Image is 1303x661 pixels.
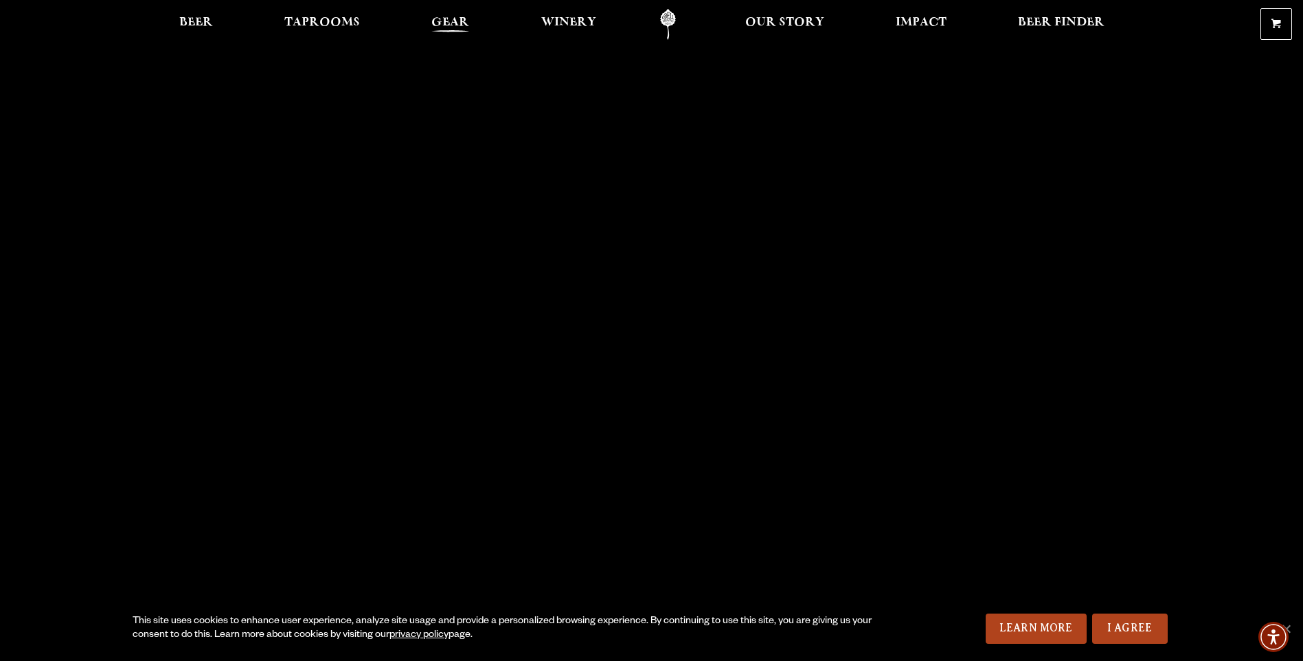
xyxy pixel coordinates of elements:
a: Odell Home [642,9,694,40]
span: Beer Finder [1018,17,1104,28]
span: Winery [541,17,596,28]
span: Our Story [745,17,824,28]
a: privacy policy [389,630,449,641]
div: Accessibility Menu [1258,622,1289,652]
a: Beer [170,9,222,40]
a: Taprooms [275,9,369,40]
span: Impact [896,17,947,28]
a: Winery [532,9,605,40]
div: This site uses cookies to enhance user experience, analyze site usage and provide a personalized ... [133,615,873,642]
span: Gear [431,17,469,28]
span: Beer [179,17,213,28]
a: Impact [887,9,955,40]
a: I Agree [1092,614,1168,644]
a: Gear [422,9,478,40]
a: Learn More [986,614,1087,644]
a: Our Story [736,9,833,40]
a: Beer Finder [1009,9,1113,40]
span: Taprooms [284,17,360,28]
